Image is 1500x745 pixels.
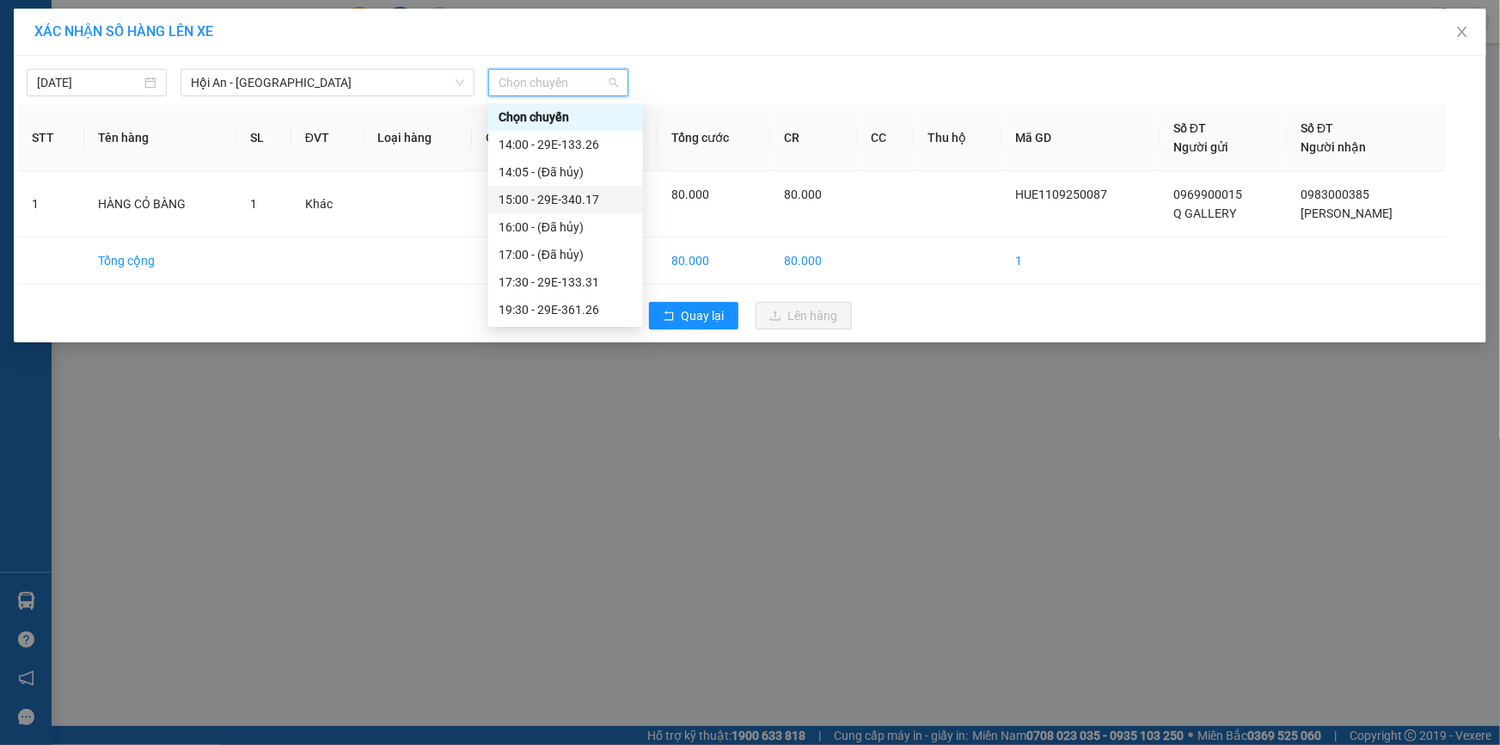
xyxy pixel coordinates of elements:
[671,188,709,201] span: 80.000
[1301,121,1333,135] span: Số ĐT
[41,14,159,70] strong: CHUYỂN PHÁT NHANH HK BUSLINES
[18,105,84,171] th: STT
[499,135,633,154] div: 14:00 - 29E-133.26
[857,105,914,171] th: CC
[1301,140,1366,154] span: Người nhận
[499,245,633,264] div: 17:00 - (Đã hủy)
[499,70,618,95] span: Chọn chuyến
[499,163,633,182] div: 14:05 - (Đã hủy)
[455,77,465,88] span: down
[1015,188,1107,201] span: HUE1109250087
[191,70,464,95] span: Hội An - Hà Nội
[1173,121,1206,135] span: Số ĐT
[499,108,633,126] div: Chọn chuyến
[291,105,364,171] th: ĐVT
[33,87,168,127] span: ↔ [GEOGRAPHIC_DATA]
[1173,206,1236,220] span: Q GALLERY
[499,273,633,292] div: 17:30 - 29E-133.31
[1301,188,1369,201] span: 0983000385
[649,302,738,329] button: rollbackQuay lại
[9,67,28,152] img: logo
[250,197,257,211] span: 1
[34,23,213,40] span: XÁC NHẬN SỐ HÀNG LÊN XE
[18,171,84,237] td: 1
[171,124,285,142] span: HUE1109250087
[784,188,822,201] span: 80.000
[1173,188,1242,201] span: 0969900015
[1001,237,1160,285] td: 1
[682,306,725,325] span: Quay lại
[663,310,675,323] span: rollback
[488,103,643,131] div: Chọn chuyến
[1438,9,1486,57] button: Close
[770,237,857,285] td: 80.000
[472,105,563,171] th: Ghi chú
[770,105,857,171] th: CR
[756,302,852,329] button: uploadLên hàng
[1301,206,1393,220] span: [PERSON_NAME]
[33,73,168,127] span: SAPA, LÀO CAI ↔ [GEOGRAPHIC_DATA]
[499,300,633,319] div: 19:30 - 29E-361.26
[658,105,770,171] th: Tổng cước
[1173,140,1228,154] span: Người gửi
[658,237,770,285] td: 80.000
[499,218,633,237] div: 16:00 - (Đã hủy)
[914,105,1001,171] th: Thu hộ
[364,105,473,171] th: Loại hàng
[84,171,236,237] td: HÀNG CỎ BÀNG
[37,73,141,92] input: 11/09/2025
[84,237,236,285] td: Tổng cộng
[84,105,236,171] th: Tên hàng
[1455,25,1469,39] span: close
[236,105,291,171] th: SL
[39,101,168,127] span: ↔ [GEOGRAPHIC_DATA]
[1001,105,1160,171] th: Mã GD
[499,190,633,209] div: 15:00 - 29E-340.17
[291,171,364,237] td: Khác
